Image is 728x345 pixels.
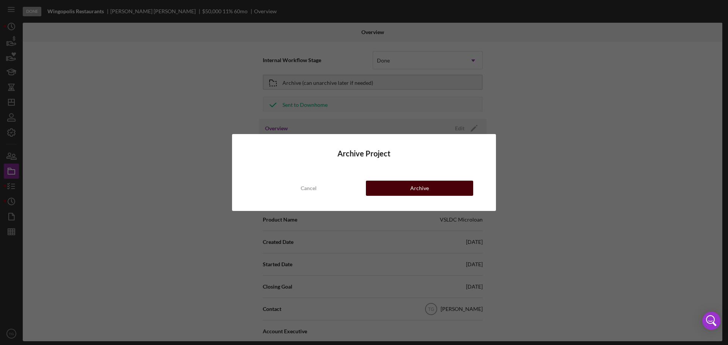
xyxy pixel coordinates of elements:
[702,312,720,330] div: Open Intercom Messenger
[410,181,429,196] div: Archive
[255,181,362,196] button: Cancel
[255,149,473,158] h4: Archive Project
[301,181,317,196] div: Cancel
[366,181,473,196] button: Archive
